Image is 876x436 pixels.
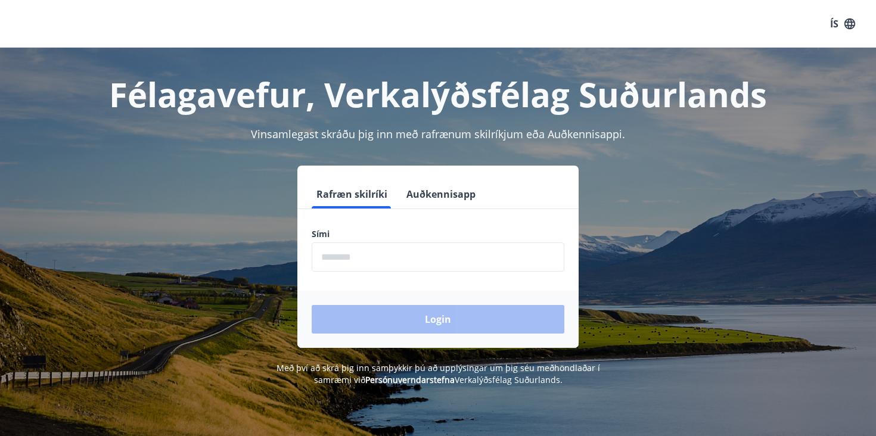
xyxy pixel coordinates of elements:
h1: Félagavefur, Verkalýðsfélag Suðurlands [23,71,853,117]
span: Með því að skrá þig inn samþykkir þú að upplýsingar um þig séu meðhöndlaðar í samræmi við Verkalý... [277,362,600,385]
button: ÍS [824,13,862,35]
button: Rafræn skilríki [312,180,392,208]
a: Persónuverndarstefna [365,374,455,385]
label: Sími [312,228,564,240]
button: Auðkennisapp [402,180,480,208]
span: Vinsamlegast skráðu þig inn með rafrænum skilríkjum eða Auðkennisappi. [251,127,625,141]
